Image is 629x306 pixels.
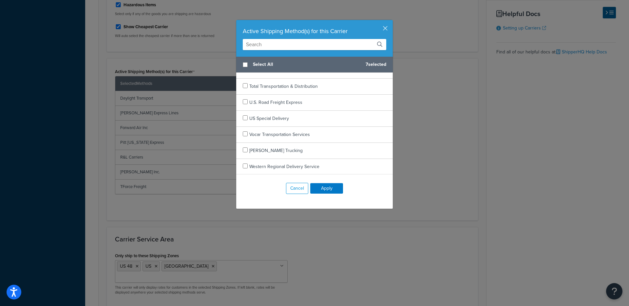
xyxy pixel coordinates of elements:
[236,57,393,73] div: 7 selected
[243,39,386,50] input: Search
[249,99,302,106] span: U.S. Road Freight Express
[249,131,310,138] span: Vocar Transportation Services
[243,27,386,36] div: Active Shipping Method(s) for this Carrier
[249,163,319,170] span: Western Regional Delivery Service
[249,83,318,90] span: Total Transportation & Distribution
[249,115,289,122] span: US Special Delivery
[310,183,343,194] button: Apply
[253,60,360,69] span: Select All
[249,147,303,154] span: [PERSON_NAME] Trucking
[286,183,308,194] button: Cancel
